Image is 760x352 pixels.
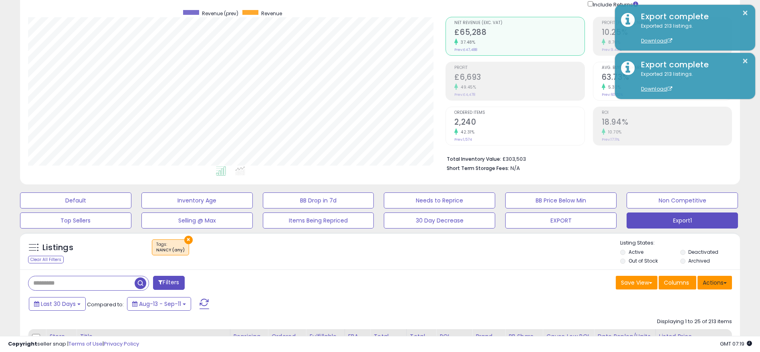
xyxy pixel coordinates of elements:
[620,239,740,247] p: Listing States:
[742,8,748,18] button: ×
[635,59,749,71] div: Export complete
[635,11,749,22] div: Export complete
[659,276,696,289] button: Columns
[141,212,253,229] button: Selling @ Max
[510,164,520,172] span: N/A
[602,117,732,128] h2: 18.94%
[602,47,621,52] small: Prev: 9.43%
[602,92,623,97] small: Prev: 60.52%
[602,28,732,38] h2: 10.25%
[635,71,749,93] div: Exported 213 listings.
[202,10,238,17] span: Revenue (prev)
[156,241,185,253] span: Tags :
[616,276,657,289] button: Save View
[87,301,124,308] span: Compared to:
[698,276,732,289] button: Actions
[69,340,103,348] a: Terms of Use
[505,212,617,229] button: EXPORT
[42,242,73,253] h5: Listings
[602,111,732,115] span: ROI
[28,256,64,263] div: Clear All Filters
[384,192,495,208] button: Needs to Reprice
[605,39,621,45] small: 8.70%
[605,84,621,90] small: 5.30%
[447,165,509,172] b: Short Term Storage Fees:
[659,332,728,341] div: Listed Price
[8,340,37,348] strong: Copyright
[156,247,185,253] div: NANCY (any)
[627,212,738,229] button: Export1
[454,28,584,38] h2: £65,288
[688,257,710,264] label: Archived
[454,47,477,52] small: Prev: £47,488
[139,300,181,308] span: Aug-13 - Sep-11
[688,249,718,255] label: Deactivated
[458,129,474,135] small: 42.31%
[602,137,619,142] small: Prev: 17.11%
[309,332,341,349] div: Fulfillable Quantity
[605,129,622,135] small: 10.70%
[458,84,476,90] small: 49.45%
[447,154,726,163] li: £303,503
[454,111,584,115] span: Ordered Items
[458,39,475,45] small: 37.48%
[635,22,749,45] div: Exported 213 listings.
[127,297,191,311] button: Aug-13 - Sep-11
[8,340,139,348] div: seller snap | |
[629,249,643,255] label: Active
[454,137,472,142] small: Prev: 1,574
[384,212,495,229] button: 30 Day Decrease
[546,332,591,341] div: Cause Low ROI
[20,212,131,229] button: Top Sellers
[742,56,748,66] button: ×
[454,73,584,83] h2: £6,693
[602,21,732,25] span: Profit [PERSON_NAME]
[476,332,502,341] div: Brand
[184,236,193,244] button: ×
[664,279,689,287] span: Columns
[641,37,672,44] a: Download
[29,297,86,311] button: Last 30 Days
[454,66,584,70] span: Profit
[629,257,658,264] label: Out of Stock
[153,276,184,290] button: Filters
[261,10,282,17] span: Revenue
[508,332,539,349] div: BB Share 24h.
[627,192,738,208] button: Non Competitive
[141,192,253,208] button: Inventory Age
[41,300,76,308] span: Last 30 Days
[271,332,302,349] div: Ordered Items
[447,156,501,162] b: Total Inventory Value:
[454,92,475,97] small: Prev: £4,478
[505,192,617,208] button: BB Price Below Min
[602,73,732,83] h2: 63.73%
[80,332,226,341] div: Title
[234,332,265,341] div: Repricing
[263,192,374,208] button: BB Drop in 7d
[657,318,732,326] div: Displaying 1 to 25 of 213 items
[49,332,73,349] div: Store Name
[454,117,584,128] h2: 2,240
[439,332,469,341] div: ROI
[641,85,672,92] a: Download
[454,21,584,25] span: Net Revenue (Exc. VAT)
[263,212,374,229] button: Items Being Repriced
[602,66,732,70] span: Avg. Buybox Share
[720,340,752,348] span: 2025-10-12 07:19 GMT
[104,340,139,348] a: Privacy Policy
[20,192,131,208] button: Default
[373,332,403,349] div: Total Rev.
[597,332,652,341] div: Date Replen/Units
